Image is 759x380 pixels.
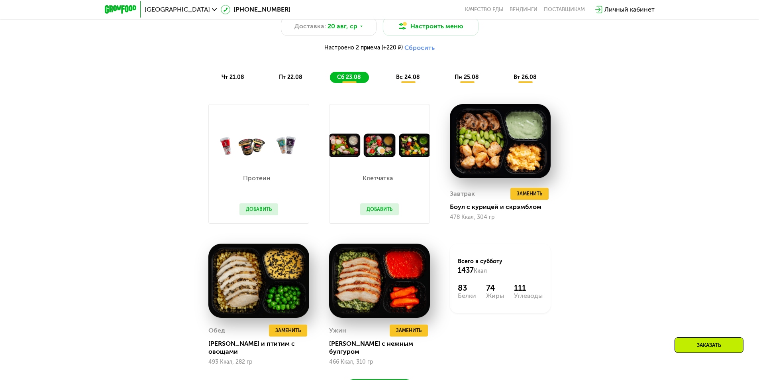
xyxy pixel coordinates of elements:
span: пн 25.08 [455,74,479,81]
span: 20 авг, ср [328,22,357,31]
span: пт 22.08 [279,74,302,81]
p: Протеин [239,175,274,181]
div: Завтрак [450,188,475,200]
div: Ужин [329,325,346,337]
div: [PERSON_NAME] с нежным булгуром [329,340,436,356]
span: Настроено 2 приема (+220 ₽) [324,45,403,51]
span: [GEOGRAPHIC_DATA] [145,6,210,13]
p: Клетчатка [360,175,395,181]
span: вс 24.08 [396,74,420,81]
button: Заменить [390,325,428,337]
span: чт 21.08 [222,74,244,81]
span: Заменить [517,190,542,198]
div: Жиры [486,293,504,299]
div: 466 Ккал, 310 гр [329,359,430,365]
span: 1437 [458,266,474,275]
button: Добавить [239,203,278,215]
span: Доставка: [294,22,326,31]
span: Заменить [396,327,422,335]
div: Заказать [675,337,743,353]
div: Личный кабинет [604,5,655,14]
div: Боул с курицей и скрэмблом [450,203,557,211]
button: Заменить [510,188,549,200]
span: сб 23.08 [337,74,361,81]
a: [PHONE_NUMBER] [221,5,290,14]
button: Заменить [269,325,307,337]
div: Углеводы [514,293,543,299]
div: 111 [514,283,543,293]
div: Обед [208,325,225,337]
span: вт 26.08 [514,74,537,81]
div: Всего в субботу [458,258,543,275]
div: 83 [458,283,476,293]
span: Ккал [474,268,487,274]
a: Вендинги [510,6,537,13]
div: 74 [486,283,504,293]
div: 478 Ккал, 304 гр [450,214,551,221]
a: Качество еды [465,6,503,13]
div: [PERSON_NAME] и птитим с овощами [208,340,316,356]
button: Добавить [360,203,399,215]
button: Сбросить [404,44,435,52]
button: Настроить меню [383,17,479,36]
span: Заменить [275,327,301,335]
div: 493 Ккал, 282 гр [208,359,309,365]
div: поставщикам [544,6,585,13]
div: Белки [458,293,476,299]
